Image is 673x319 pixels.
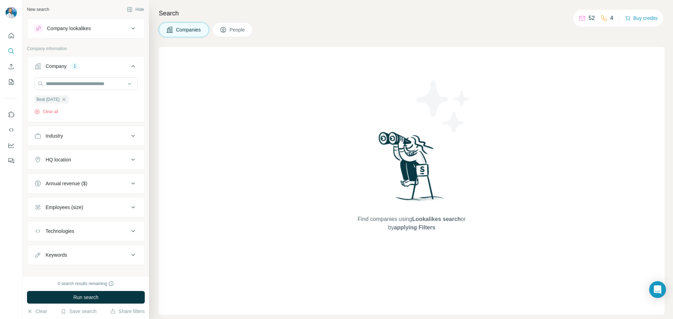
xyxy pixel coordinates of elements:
[46,63,67,70] div: Company
[46,204,83,211] div: Employees (size)
[27,199,144,216] button: Employees (size)
[34,109,58,115] button: Clear all
[355,215,468,232] span: Find companies using or by
[375,130,448,208] img: Surfe Illustration - Woman searching with binoculars
[36,96,60,103] span: Beat [DATE]
[110,308,145,315] button: Share filters
[6,29,17,42] button: Quick start
[625,13,658,23] button: Buy credits
[6,124,17,136] button: Use Surfe API
[71,63,79,69] div: 1
[610,14,613,22] p: 4
[27,6,49,13] div: New search
[649,281,666,298] div: Open Intercom Messenger
[27,247,144,263] button: Keywords
[27,291,145,304] button: Run search
[27,223,144,240] button: Technologies
[27,46,145,52] p: Company information
[176,26,202,33] span: Companies
[58,280,114,287] div: 0 search results remaining
[61,308,96,315] button: Save search
[27,308,47,315] button: Clear
[6,139,17,152] button: Dashboard
[47,25,91,32] div: Company lookalikes
[412,216,461,222] span: Lookalikes search
[159,8,665,18] h4: Search
[27,175,144,192] button: Annual revenue ($)
[46,132,63,139] div: Industry
[394,224,435,230] span: applying Filters
[73,294,98,301] span: Run search
[6,154,17,167] button: Feedback
[122,4,149,15] button: Hide
[46,180,87,187] div: Annual revenue ($)
[230,26,246,33] span: People
[589,14,595,22] p: 52
[27,151,144,168] button: HQ location
[46,228,74,235] div: Technologies
[6,60,17,73] button: Enrich CSV
[46,251,67,258] div: Keywords
[27,58,144,77] button: Company1
[6,76,17,88] button: My lists
[6,7,17,18] img: Avatar
[6,45,17,57] button: Search
[46,156,71,163] div: HQ location
[27,20,144,37] button: Company lookalikes
[6,108,17,121] button: Use Surfe on LinkedIn
[412,75,475,138] img: Surfe Illustration - Stars
[27,127,144,144] button: Industry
